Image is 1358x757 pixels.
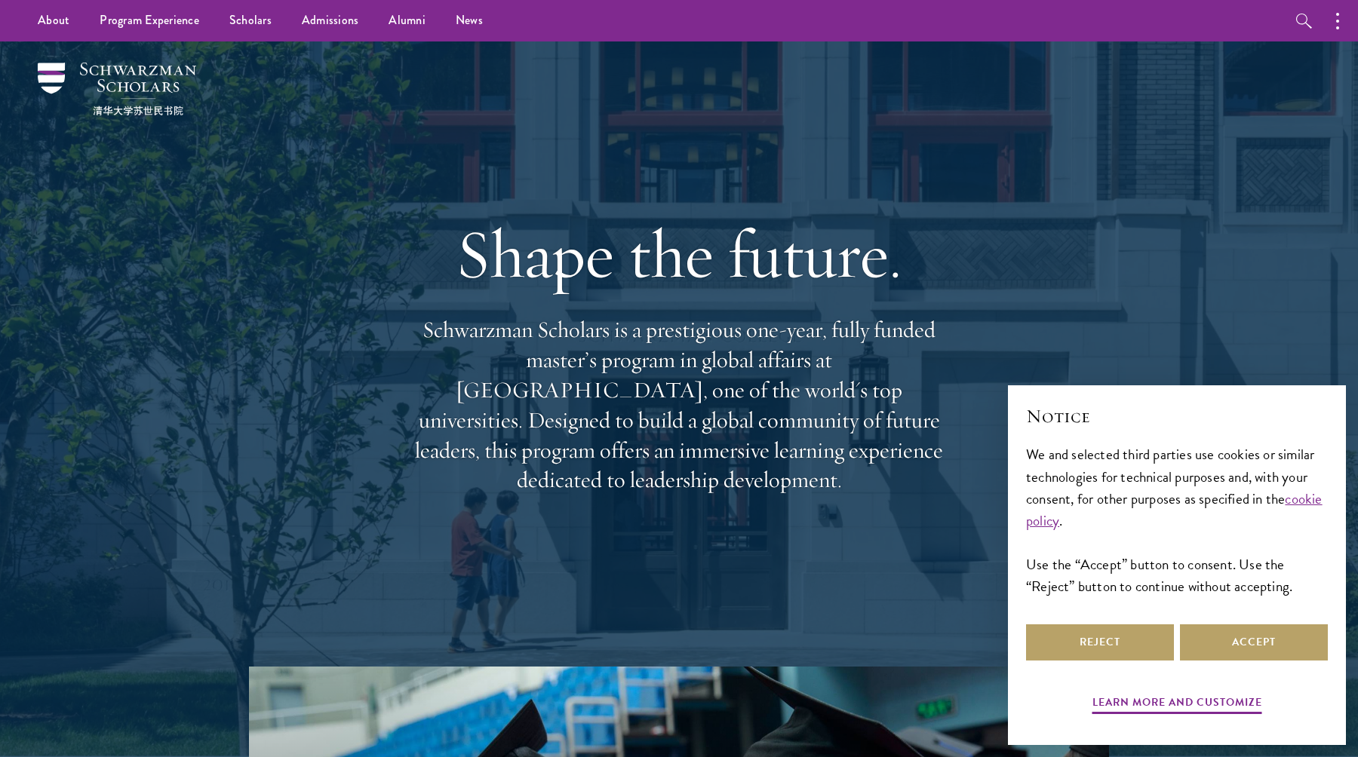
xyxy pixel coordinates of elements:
a: cookie policy [1026,488,1323,532]
img: Schwarzman Scholars [38,63,196,115]
h2: Notice [1026,403,1328,429]
div: We and selected third parties use cookies or similar technologies for technical purposes and, wit... [1026,443,1328,596]
p: Schwarzman Scholars is a prestigious one-year, fully funded master’s program in global affairs at... [407,315,951,495]
h1: Shape the future. [407,212,951,296]
button: Learn more and customize [1092,693,1262,716]
button: Reject [1026,624,1174,660]
button: Accept [1180,624,1328,660]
